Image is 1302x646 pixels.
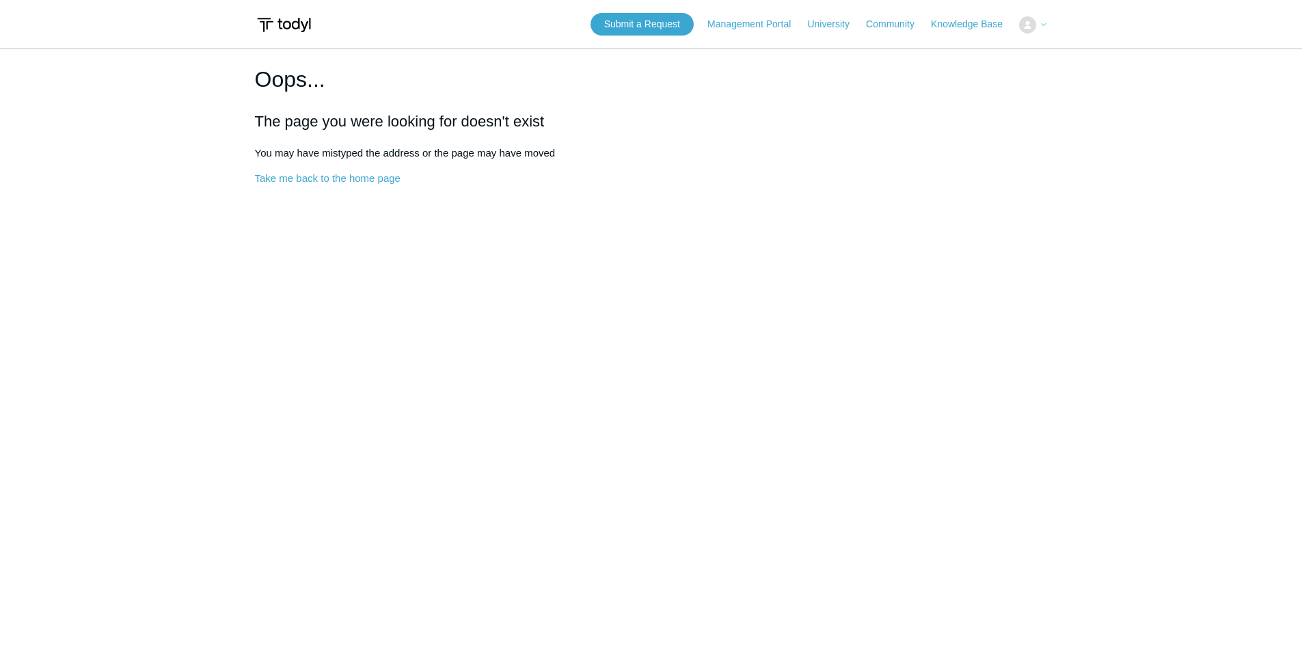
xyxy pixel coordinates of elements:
a: Take me back to the home page [255,172,401,184]
a: Management Portal [707,17,804,31]
a: Knowledge Base [931,17,1016,31]
p: You may have mistyped the address or the page may have moved [255,146,1048,161]
h2: The page you were looking for doesn't exist [255,110,1048,133]
a: Community [866,17,928,31]
img: Todyl Support Center Help Center home page [255,12,313,38]
a: Submit a Request [591,13,694,36]
a: University [807,17,863,31]
h1: Oops... [255,63,1048,96]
